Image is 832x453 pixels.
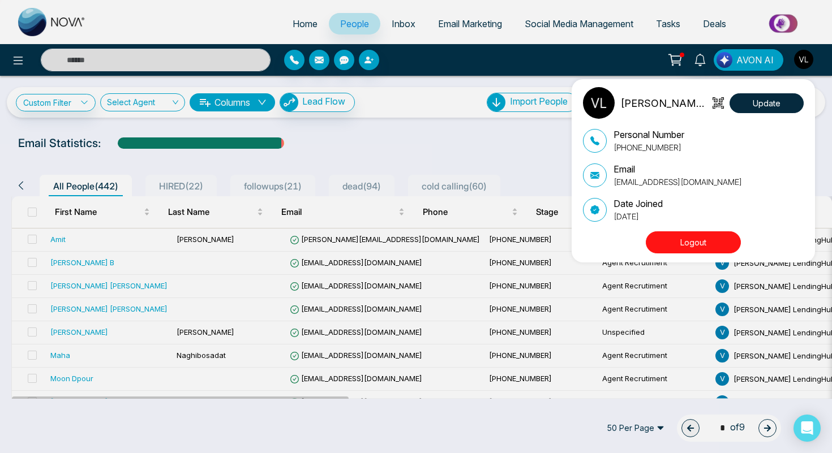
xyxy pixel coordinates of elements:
p: [DATE] [614,210,663,222]
p: [PERSON_NAME] LendingHub [620,96,709,111]
button: Update [730,93,804,113]
p: [PHONE_NUMBER] [614,141,684,153]
button: Logout [646,231,741,253]
p: [EMAIL_ADDRESS][DOMAIN_NAME] [614,176,742,188]
p: Date Joined [614,197,663,210]
div: Open Intercom Messenger [794,415,821,442]
p: Personal Number [614,128,684,141]
p: Email [614,162,742,176]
